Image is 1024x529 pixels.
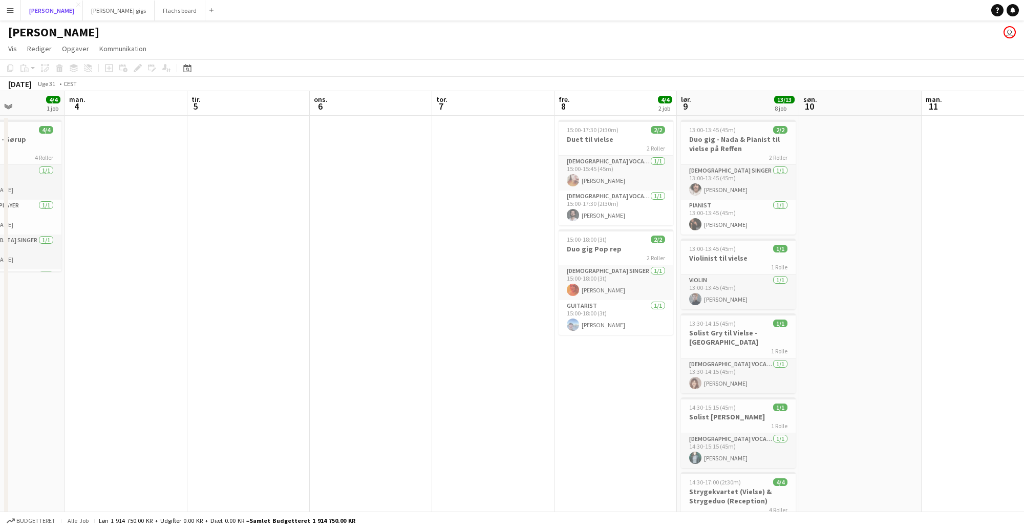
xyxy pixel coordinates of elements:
app-card-role: Pianist1/113:00-13:45 (45m)[PERSON_NAME] [681,200,796,235]
span: 6 [312,100,328,112]
span: Vis [8,44,17,53]
span: 4/4 [773,478,787,486]
span: 14:30-15:15 (45m) [689,404,736,411]
app-job-card: 15:00-18:00 (3t)2/2Duo gig Pop rep2 Roller[DEMOGRAPHIC_DATA] Singer1/115:00-18:00 (3t)[PERSON_NAM... [559,229,673,335]
div: 2 job [658,104,672,112]
span: 13:30-14:15 (45m) [689,320,736,327]
a: Opgaver [58,42,93,55]
a: Rediger [23,42,56,55]
h3: Duet til vielse [559,135,673,144]
span: tir. [191,95,201,104]
span: 15:00-17:30 (2t30m) [567,126,618,134]
div: 8 job [775,104,794,112]
div: Løn 1 914 750.00 KR + Udgifter 0.00 KR + Diæt 0.00 KR = [99,517,355,524]
h3: Duo gig Pop rep [559,244,673,253]
app-job-card: 15:00-17:30 (2t30m)2/2Duet til vielse2 Roller[DEMOGRAPHIC_DATA] Vocal + Piano1/115:00-15:45 (45m)... [559,120,673,225]
span: man. [69,95,86,104]
app-card-role: Violin1/113:00-13:45 (45m)[PERSON_NAME] [681,274,796,309]
span: fre. [559,95,570,104]
a: Vis [4,42,21,55]
span: Kommunikation [99,44,146,53]
button: Flachs board [155,1,205,20]
span: 15:00-18:00 (3t) [567,236,607,243]
div: [DATE] [8,79,32,89]
span: 1/1 [773,320,787,327]
app-card-role: [DEMOGRAPHIC_DATA] Vocal + Piano1/115:00-15:45 (45m)[PERSON_NAME] [559,156,673,191]
h3: Solist Gry til Vielse - [GEOGRAPHIC_DATA] [681,328,796,347]
span: 1/1 [773,245,787,252]
span: 1/1 [773,404,787,411]
span: 13/13 [774,96,795,103]
span: Uge 31 [34,80,59,88]
app-job-card: 13:30-14:15 (45m)1/1Solist Gry til Vielse - [GEOGRAPHIC_DATA]1 Rolle[DEMOGRAPHIC_DATA] Vocal + Pi... [681,313,796,393]
span: tor. [436,95,447,104]
div: 1 job [47,104,60,112]
span: 2 Roller [647,144,665,152]
span: 8 [557,100,570,112]
span: 4/4 [46,96,60,103]
span: 1 Rolle [771,347,787,355]
span: Samlet budgetteret 1 914 750.00 KR [249,517,355,524]
span: 7 [435,100,447,112]
button: [PERSON_NAME] [21,1,83,20]
button: [PERSON_NAME] gigs [83,1,155,20]
app-job-card: 13:00-13:45 (45m)1/1Violinist til vielse1 RolleViolin1/113:00-13:45 (45m)[PERSON_NAME] [681,239,796,309]
span: 10 [802,100,817,112]
h3: Strygekvartet (Vielse) & Strygeduo (Reception) [681,487,796,505]
span: 2/2 [651,126,665,134]
span: 1 Rolle [771,263,787,271]
span: Opgaver [62,44,89,53]
h3: Violinist til vielse [681,253,796,263]
div: CEST [63,80,77,88]
app-card-role: [DEMOGRAPHIC_DATA] Singer1/115:00-18:00 (3t)[PERSON_NAME] [559,265,673,300]
span: 11 [924,100,942,112]
span: 4 Roller [35,154,53,161]
span: 4 [68,100,86,112]
app-card-role: [DEMOGRAPHIC_DATA] Vocal + Piano1/113:30-14:15 (45m)[PERSON_NAME] [681,358,796,393]
h1: [PERSON_NAME] [8,25,99,40]
span: 13:00-13:45 (45m) [689,126,736,134]
app-card-role: [DEMOGRAPHIC_DATA] Vocal + Guitar1/115:00-17:30 (2t30m)[PERSON_NAME] [559,191,673,225]
span: 4/4 [658,96,672,103]
app-job-card: 14:30-15:15 (45m)1/1Solist [PERSON_NAME]1 Rolle[DEMOGRAPHIC_DATA] Vocal + Piano1/114:30-15:15 (45... [681,397,796,468]
app-card-role: [DEMOGRAPHIC_DATA] Singer1/113:00-13:45 (45m)[PERSON_NAME] [681,165,796,200]
span: søn. [803,95,817,104]
span: Rediger [27,44,52,53]
h3: Solist [PERSON_NAME] [681,412,796,421]
span: 9 [679,100,691,112]
span: 4/4 [39,126,53,134]
span: ons. [314,95,328,104]
span: 1 Rolle [771,422,787,430]
a: Kommunikation [95,42,151,55]
span: 2/2 [773,126,787,134]
h3: Duo gig - Nada & Pianist til vielse på Reffen [681,135,796,153]
button: Budgetteret [5,515,57,526]
span: Budgetteret [16,517,55,524]
app-user-avatar: Frederik Flach [1004,26,1016,38]
span: 2 Roller [647,254,665,262]
app-card-role: [DEMOGRAPHIC_DATA] Vocal + Piano1/114:30-15:15 (45m)[PERSON_NAME] [681,433,796,468]
span: 13:00-13:45 (45m) [689,245,736,252]
span: 5 [190,100,201,112]
span: man. [926,95,942,104]
span: Alle job [66,517,90,524]
span: 2 Roller [769,154,787,161]
app-card-role: Guitarist1/115:00-18:00 (3t)[PERSON_NAME] [559,300,673,335]
span: lør. [681,95,691,104]
span: 14:30-17:00 (2t30m) [689,478,741,486]
app-job-card: 13:00-13:45 (45m)2/2Duo gig - Nada & Pianist til vielse på Reffen2 Roller[DEMOGRAPHIC_DATA] Singe... [681,120,796,235]
span: 4 Roller [769,506,787,514]
span: 2/2 [651,236,665,243]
